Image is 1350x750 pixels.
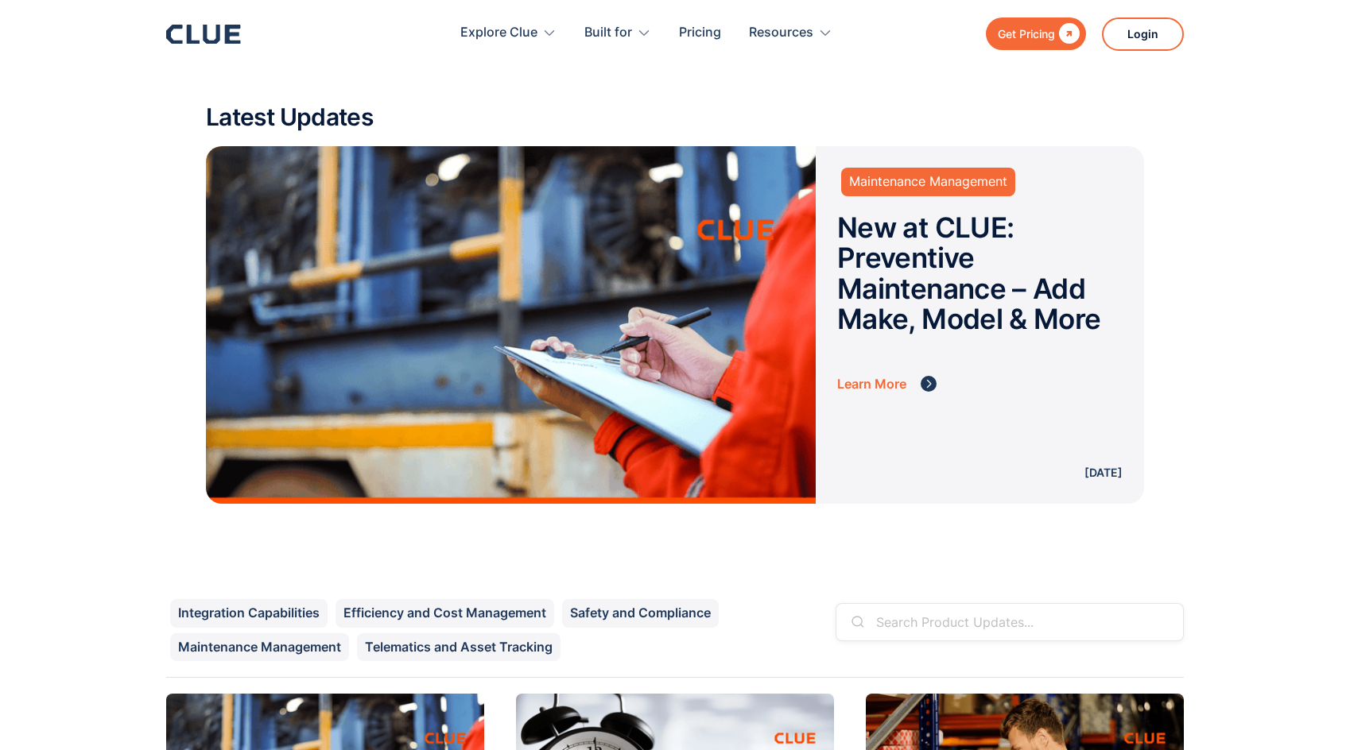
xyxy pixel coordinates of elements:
a: Maintenance Management [841,168,1015,195]
a: Learn More [837,374,930,394]
a: Efficiency and Cost Management [336,599,554,627]
form: Search [836,603,1184,657]
input: Search Product Updates... [836,603,1184,641]
div: Resources [749,8,832,58]
a: Login [1102,17,1184,51]
a: Telematics and Asset Tracking [357,633,561,661]
img: search icon [852,616,864,628]
a: Safety and Compliance [562,599,719,627]
a: Maintenance Management [170,633,349,661]
h2: Latest Updates [206,104,1144,130]
div: Built for [584,8,651,58]
img: New at CLUE: Preventive Maintenance – Add Make, Model & More [206,146,816,504]
div: Built for [584,8,632,58]
h2: New at CLUE: Preventive Maintenance – Add Make, Model & More [837,212,1123,334]
div: Resources [749,8,813,58]
div: Get Pricing [998,24,1055,44]
a: Integration Capabilities [170,599,328,627]
a: Get Pricing [986,17,1086,50]
div:  [1055,24,1080,44]
div: Explore Clue [460,8,537,58]
a: Pricing [679,8,721,58]
div: Learn More [837,374,906,394]
div: Explore Clue [460,8,557,58]
p: [DATE] [1084,462,1123,482]
img: right arrow icon [921,376,937,392]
